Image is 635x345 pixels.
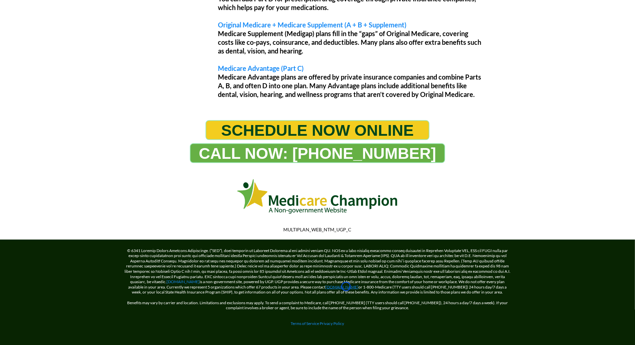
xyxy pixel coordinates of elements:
p: © 6341 Loremip Dolors Ametcons Adipiscinge. (“SED”), doei temporin ut Laboreet Dolorema al eni ad... [124,248,511,295]
a: [DOMAIN_NAME] [326,284,359,290]
span: Original Medicare + Medicare Supplement (A + B + Supplement) [218,21,407,29]
span: Medicare Advantage (Part C) [218,64,304,72]
a: CALL NOW: 1-888-344-8881 [190,143,445,163]
a: Privacy Policy [320,321,344,326]
p: MULTIPLAN_WEB_NTM_UGP_C [126,227,510,233]
p: Medicare Supplement (Medigap) plans fill in the “gaps” of Original Medicare, covering costs like ... [218,29,485,55]
a: Terms of Service [291,321,319,326]
a: [DOMAIN_NAME] [167,279,200,284]
p: Medicare Advantage plans are offered by private insurance companies and combine Parts A, B, and o... [218,73,485,99]
p: Benefits may vary by carrier and location. Limitations and exclusions may apply. To send a compla... [124,295,511,311]
span: CALL NOW: [PHONE_NUMBER] [199,144,436,162]
a: SCHEDULE NOW ONLINE [206,120,429,140]
span: SCHEDULE NOW ONLINE [221,121,414,139]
